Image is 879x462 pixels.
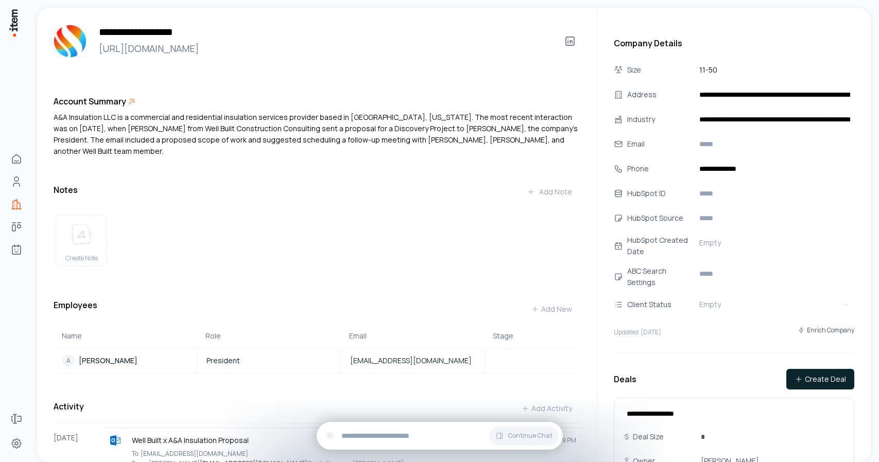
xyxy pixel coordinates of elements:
[627,299,693,310] div: Client Status
[54,112,580,157] p: A&A Insulation LLC is a commercial and residential insulation services provider based in [GEOGRAP...
[627,188,693,199] div: HubSpot ID
[6,408,27,429] a: Forms
[95,41,551,56] a: [URL][DOMAIN_NAME]
[513,398,580,419] button: Add Activity
[614,37,854,49] h3: Company Details
[614,373,636,385] h3: Deals
[350,356,472,366] span: [EMAIL_ADDRESS][DOMAIN_NAME]
[6,239,27,260] a: Agents
[6,217,27,237] a: Deals
[798,321,854,340] button: Enrich Company
[508,432,553,440] span: Continue Chat
[69,223,94,246] img: create note
[699,238,721,248] span: Empty
[54,25,87,58] img: A&A Insulation LLC
[205,331,333,341] div: Role
[317,422,563,450] div: Continue Chat
[62,354,75,367] div: A
[54,95,126,108] h3: Account Summary
[695,235,854,251] button: Empty
[62,331,189,341] div: Name
[56,215,107,266] button: create noteCreate Note
[132,435,545,446] p: Well Built x A&A Insulation Proposal
[54,400,84,413] h3: Activity
[8,8,19,38] img: Item Brain Logo
[527,187,572,197] div: Add Note
[6,149,27,169] a: Home
[198,356,340,366] a: President
[493,331,572,341] div: Stage
[6,171,27,192] a: People
[65,254,98,262] span: Create Note
[627,235,693,257] div: HubSpot Created Date
[627,89,693,100] div: Address
[627,163,693,174] div: Phone
[553,436,576,445] span: 2:29 PM
[54,184,78,196] h3: Notes
[519,182,580,202] button: Add Note
[627,114,693,125] div: Industry
[627,64,693,76] div: Size
[633,432,664,442] p: Deal Size
[110,435,120,446] img: outlook logo
[79,356,137,366] p: [PERSON_NAME]
[342,356,484,366] a: [EMAIL_ADDRESS][DOMAIN_NAME]
[489,426,559,446] button: Continue Chat
[614,328,661,336] p: Updated: [DATE]
[523,299,580,319] button: Add New
[6,433,27,454] a: Settings
[206,356,240,366] span: President
[786,369,854,389] button: Create Deal
[54,299,97,319] h3: Employees
[627,138,693,150] div: Email
[627,265,693,288] div: ABC Search Settings
[627,212,693,224] div: HubSpot Source
[54,354,197,367] a: A[PERSON_NAME]
[6,194,27,215] a: Companies
[349,331,476,341] div: Email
